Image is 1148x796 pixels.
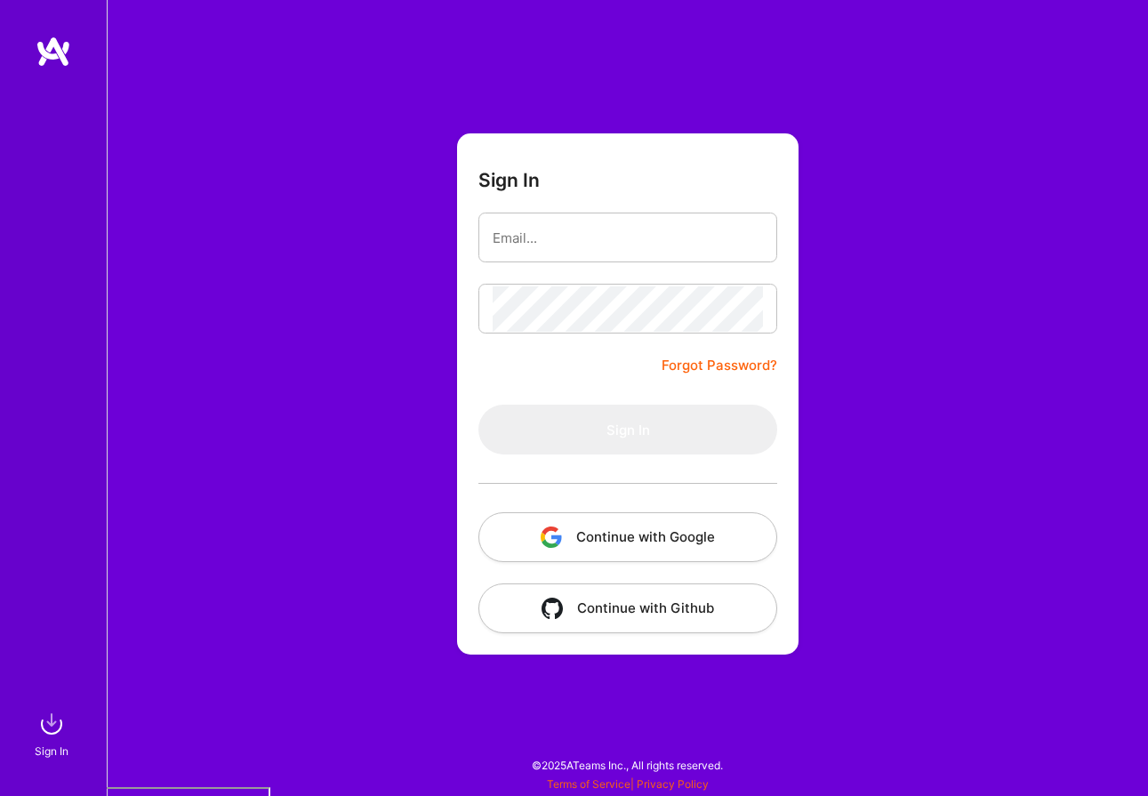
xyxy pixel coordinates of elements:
[34,706,69,742] img: sign in
[478,405,777,454] button: Sign In
[542,598,563,619] img: icon
[478,583,777,633] button: Continue with Github
[541,527,562,548] img: icon
[35,742,68,760] div: Sign In
[478,512,777,562] button: Continue with Google
[637,777,709,791] a: Privacy Policy
[547,777,709,791] span: |
[478,169,540,191] h3: Sign In
[37,706,69,760] a: sign inSign In
[547,777,630,791] a: Terms of Service
[107,743,1148,787] div: © 2025 ATeams Inc., All rights reserved.
[36,36,71,68] img: logo
[493,215,763,261] input: Email...
[662,355,777,376] a: Forgot Password?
